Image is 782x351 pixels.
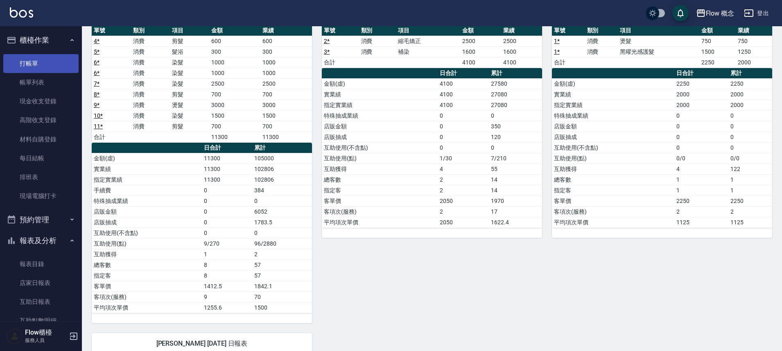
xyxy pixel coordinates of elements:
td: 0/0 [728,153,772,164]
td: 1000 [209,57,261,68]
td: 平均項次單價 [552,217,674,228]
td: 互助使用(點) [322,153,438,164]
td: 1600 [460,46,501,57]
td: 客項次(服務) [322,206,438,217]
td: 8 [202,260,252,270]
td: 1250 [736,46,772,57]
td: 2000 [728,100,772,110]
td: 指定實業績 [552,100,674,110]
th: 業績 [260,25,312,36]
td: 1500 [209,110,261,121]
a: 高階收支登錄 [3,111,79,130]
td: 120 [489,132,542,142]
td: 96/2880 [252,238,312,249]
th: 日合計 [438,68,489,79]
span: [PERSON_NAME] [DATE] 日報表 [102,340,302,348]
td: 補染 [396,46,460,57]
td: 1000 [260,57,312,68]
td: 0 [489,110,542,121]
td: 消費 [131,100,170,110]
td: 7/210 [489,153,542,164]
td: 2500 [260,78,312,89]
td: 0 [438,110,489,121]
td: 600 [209,36,261,46]
td: 6052 [252,206,312,217]
td: 客單價 [322,196,438,206]
td: 11300 [209,132,261,142]
td: 染髮 [170,68,209,78]
p: 服務人員 [25,337,67,344]
th: 類別 [131,25,170,36]
button: 報表及分析 [3,230,79,251]
td: 縮毛矯正 [396,36,460,46]
td: 2500 [460,36,501,46]
td: 1600 [501,46,542,57]
td: 互助獲得 [322,164,438,174]
th: 日合計 [674,68,728,79]
td: 指定實業績 [322,100,438,110]
td: 17 [489,206,542,217]
td: 消費 [131,36,170,46]
td: 指定客 [92,270,202,281]
td: 實業績 [322,89,438,100]
td: 300 [260,46,312,57]
td: 1500 [260,110,312,121]
a: 報表目錄 [3,255,79,274]
td: 特殊抽成業績 [322,110,438,121]
td: 2 [438,174,489,185]
div: Flow 概念 [706,8,735,18]
td: 3000 [260,100,312,110]
td: 消費 [131,46,170,57]
h5: Flow櫃檯 [25,328,67,337]
td: 0 [674,142,728,153]
td: 3000 [209,100,261,110]
td: 4100 [438,89,489,100]
td: 1 [674,185,728,196]
td: 指定客 [322,185,438,196]
td: 102806 [252,174,312,185]
td: 實業績 [552,89,674,100]
td: 消費 [131,89,170,100]
th: 業績 [501,25,542,36]
td: 57 [252,270,312,281]
td: 122 [728,164,772,174]
td: 0 [202,196,252,206]
td: 0 [489,142,542,153]
td: 客項次(服務) [92,292,202,302]
td: 0 [438,132,489,142]
td: 1125 [674,217,728,228]
td: 0 [674,110,728,121]
td: 總客數 [322,174,438,185]
td: 金額(虛) [92,153,202,164]
th: 類別 [359,25,396,36]
td: 0 [438,121,489,132]
td: 髮浴 [170,46,209,57]
table: a dense table [92,25,312,143]
td: 消費 [585,46,618,57]
td: 0 [728,142,772,153]
th: 金額 [209,25,261,36]
td: 店販抽成 [92,217,202,228]
td: 1500 [699,46,736,57]
td: 總客數 [552,174,674,185]
th: 單號 [92,25,131,36]
td: 350 [489,121,542,132]
td: 剪髮 [170,89,209,100]
td: 2250 [674,78,728,89]
table: a dense table [92,143,312,313]
a: 店家日報表 [3,274,79,292]
td: 2500 [209,78,261,89]
td: 750 [699,36,736,46]
table: a dense table [552,68,772,228]
td: 700 [209,121,261,132]
td: 2250 [728,78,772,89]
td: 9 [202,292,252,302]
td: 剪髮 [170,121,209,132]
th: 累計 [489,68,542,79]
td: 互助獲得 [552,164,674,174]
td: 1 [728,174,772,185]
td: 55 [489,164,542,174]
th: 累計 [252,143,312,153]
th: 累計 [728,68,772,79]
th: 項目 [170,25,209,36]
